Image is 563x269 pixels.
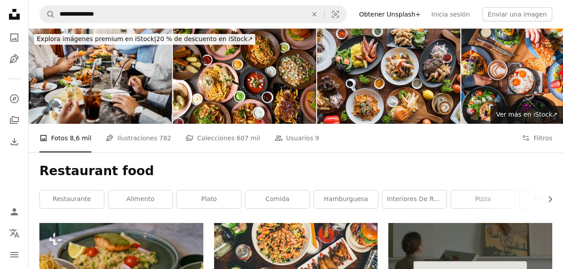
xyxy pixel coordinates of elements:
a: Explora imágenes premium en iStock|20 % de descuento en iStock↗ [29,29,261,50]
form: Encuentra imágenes en todo el sitio [39,5,347,23]
a: plato [177,190,241,208]
a: Colecciones [5,111,23,129]
a: Inicia sesión [426,7,475,21]
button: Menú [5,246,23,264]
span: 9 [315,133,319,143]
a: interiores de restaurante [382,190,447,208]
a: Usuarios 9 [275,124,319,152]
span: 782 [159,133,171,143]
button: Búsqueda visual [325,6,346,23]
img: Profesionales de negocios en un restaurante cenando [29,29,172,124]
a: Inicio — Unsplash [5,5,23,25]
a: Ilustraciones [5,50,23,68]
a: Obtener Unsplash+ [354,7,426,21]
span: Ver más en iStock ↗ [496,111,558,118]
button: Buscar en Unsplash [40,6,55,23]
button: Filtros [522,124,552,152]
a: Ilustraciones 782 [106,124,171,152]
a: hamburguesa [314,190,378,208]
h1: Restaurant food [39,163,552,179]
img: Vista de mesa de comida picante. [317,29,460,124]
img: Snack, chatarra, comida rápida en la mesa del restaurante. Sopa, adorno de salsa, hamburguesa a l... [173,29,316,124]
a: Historial de descargas [5,133,23,151]
div: 20 % de descuento en iStock ↗ [34,34,255,45]
a: restaurante [40,190,104,208]
a: Explorar [5,90,23,108]
a: Ver más en iStock↗ [490,106,563,124]
a: Iniciar sesión / Registrarse [5,203,23,221]
span: Explora imágenes premium en iStock | [37,35,156,42]
a: comida [245,190,309,208]
button: Borrar [305,6,324,23]
button: desplazar lista a la derecha [542,190,552,208]
button: Enviar una imagen [482,7,552,21]
a: pizza [451,190,515,208]
a: Colecciones 607 mil [185,124,260,152]
span: 607 mil [236,133,260,143]
button: Idioma [5,224,23,242]
a: Fotos [5,29,23,46]
a: alimento [108,190,172,208]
